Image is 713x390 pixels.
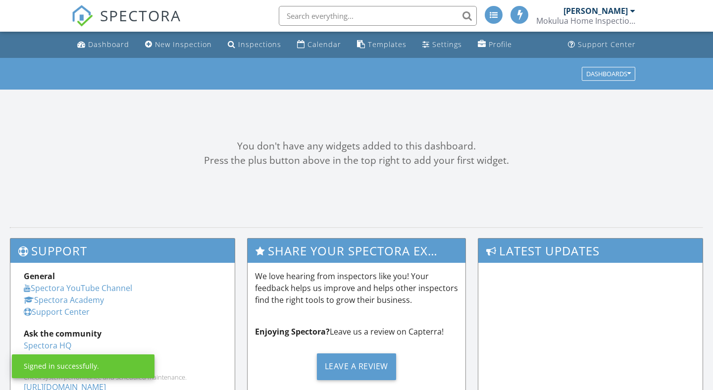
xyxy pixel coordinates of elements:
h3: Latest Updates [478,239,703,263]
div: [PERSON_NAME] [563,6,628,16]
div: New Inspection [155,40,212,49]
strong: Enjoying Spectora? [255,326,330,337]
a: Profile [474,36,516,54]
span: SPECTORA [100,5,181,26]
div: Support Center [578,40,636,49]
p: We love hearing from inspectors like you! Your feedback helps us improve and helps other inspecto... [255,270,458,306]
div: Inspections [238,40,281,49]
a: New Inspection [141,36,216,54]
a: Spectora YouTube Channel [24,283,132,293]
a: Inspections [224,36,285,54]
h3: Share Your Spectora Experience [248,239,466,263]
h3: Support [10,239,235,263]
div: Settings [432,40,462,49]
input: Search everything... [279,6,477,26]
p: Leave us a review on Capterra! [255,326,458,338]
a: Spectora Academy [24,294,104,305]
div: Templates [368,40,407,49]
div: Ask the community [24,328,221,340]
div: Signed in successfully. [24,361,99,371]
div: You don't have any widgets added to this dashboard. [10,139,703,153]
a: Support Center [564,36,640,54]
a: Templates [353,36,410,54]
a: Support Center [24,306,90,317]
a: Leave a Review [255,345,458,388]
a: SPECTORA [71,13,181,34]
strong: General [24,271,55,282]
a: Calendar [293,36,345,54]
div: Press the plus button above in the top right to add your first widget. [10,153,703,168]
div: Dashboard [88,40,129,49]
button: Dashboards [582,67,635,81]
a: Spectora HQ [24,340,71,351]
div: Calendar [307,40,341,49]
a: Settings [418,36,466,54]
a: Dashboard [73,36,133,54]
img: The Best Home Inspection Software - Spectora [71,5,93,27]
div: Check system performance and scheduled maintenance. [24,373,221,381]
div: Mokulua Home Inspections [536,16,635,26]
div: Leave a Review [317,353,396,380]
div: Dashboards [586,70,631,77]
div: Profile [489,40,512,49]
